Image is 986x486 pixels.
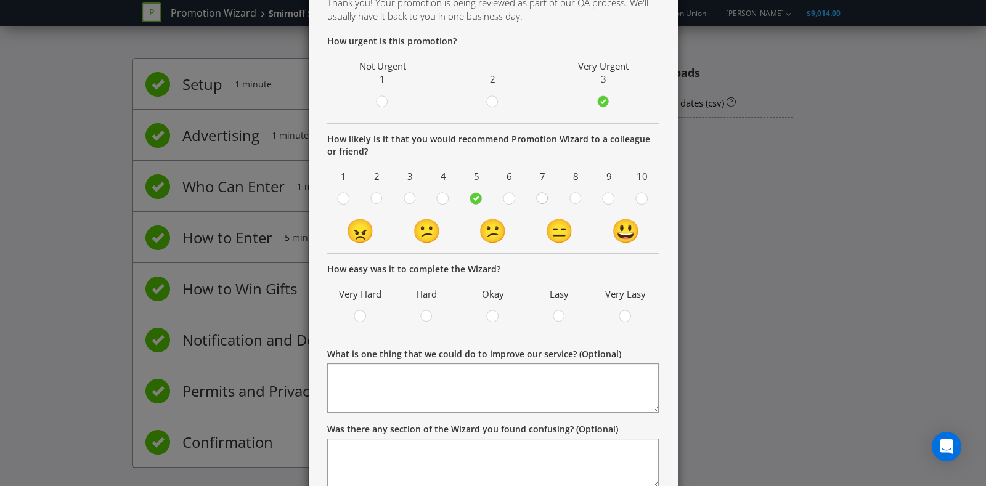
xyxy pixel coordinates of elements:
[932,432,961,461] div: Open Intercom Messenger
[460,214,526,247] td: 😕
[563,167,590,186] span: 8
[359,60,406,72] span: Not Urgent
[532,285,587,304] span: Easy
[430,167,457,186] span: 4
[592,214,659,247] td: 😃
[466,285,520,304] span: Okay
[595,167,622,186] span: 9
[330,167,357,186] span: 1
[601,73,606,85] span: 3
[400,285,454,304] span: Hard
[327,35,659,47] p: How urgent is this promotion?
[327,423,618,435] label: Was there any section of the Wizard you found confusing? (Optional)
[598,285,653,304] span: Very Easy
[380,73,385,85] span: 1
[578,60,629,72] span: Very Urgent
[394,214,460,247] td: 😕
[629,167,656,186] span: 10
[327,348,621,360] label: What is one thing that we could do to improve our service? (Optional)
[327,263,659,275] p: How easy was it to complete the Wizard?
[327,133,659,158] p: How likely is it that you would recommend Promotion Wizard to a colleague or friend?
[526,214,593,247] td: 😑
[333,285,388,304] span: Very Hard
[327,214,394,247] td: 😠
[529,167,556,186] span: 7
[397,167,424,186] span: 3
[364,167,391,186] span: 2
[463,167,490,186] span: 5
[496,167,523,186] span: 6
[490,73,495,85] span: 2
